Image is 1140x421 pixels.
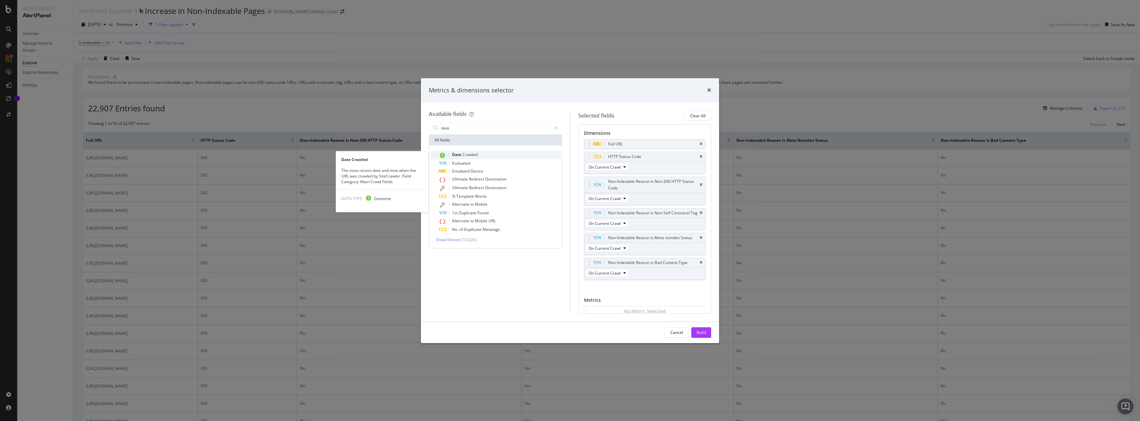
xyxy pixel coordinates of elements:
[700,155,703,159] div: times
[452,227,459,232] span: No.
[586,163,629,171] button: On Current Crawl
[471,168,483,174] span: Device
[475,218,488,224] span: Mobile
[707,86,711,95] div: times
[586,194,629,202] button: On Current Crawl
[670,330,683,335] div: Cancel
[684,110,711,121] button: Clear All
[700,211,703,215] div: times
[584,130,706,139] div: Dimensions
[336,157,428,162] div: Date Crawled
[483,227,500,232] span: Metatags
[624,308,666,315] div: No Metric Selected
[475,201,487,207] span: Mobile
[452,193,456,199] span: %
[700,183,703,187] div: times
[1117,398,1133,414] div: Open Intercom Messenger
[488,218,496,224] span: URL
[608,153,641,160] div: HTTP Status Code
[452,152,462,157] span: Date
[584,258,706,280] div: Non-Indexable Reason is Bad Content-TypetimesOn Current Crawl
[421,78,719,343] div: modal
[469,185,485,190] span: Redirect
[336,168,428,184] div: The most recent date and time when the URL was crawled by SiteCrawler. Field Category: Main Crawl...
[452,210,459,216] span: 1st
[578,112,614,120] div: Selected fields
[589,245,621,251] span: On Current Crawl
[700,261,703,265] div: times
[452,160,470,166] span: Evaluated
[691,327,711,338] button: Build
[700,236,703,240] div: times
[586,219,629,227] button: On Current Crawl
[665,327,689,338] button: Cancel
[485,176,506,182] span: Destination
[589,164,621,170] span: On Current Crawl
[589,221,621,226] span: On Current Crawl
[608,259,688,266] div: Non-Indexable Reason is Bad Content-Type
[697,330,706,335] div: Build
[429,86,514,95] div: Metrics & dimensions selector
[429,110,467,118] div: Available fields
[586,244,629,252] button: On Current Crawl
[459,227,464,232] span: of
[477,210,488,216] span: Found
[461,237,477,242] span: ( 10 / 226 )
[584,233,706,255] div: Non-Indexable Reason is Meta noindex StatustimesOn Current Crawl
[459,210,477,216] span: Duplicate
[456,193,475,199] span: Template
[464,227,483,232] span: Duplicate
[584,208,706,230] div: Non-Indexable Reason is Non-Self Canonical TagtimesOn Current Crawl
[440,123,551,133] input: Search by field name
[690,113,706,119] div: Clear All
[608,210,698,216] div: Non-Indexable Reason is Non-Self Canonical Tag
[452,168,471,174] span: Emulated
[584,297,706,306] div: Metrics
[589,196,621,201] span: On Current Crawl
[429,135,562,145] div: All fields
[452,185,469,190] span: Ultimate
[470,201,475,207] span: to
[584,152,706,174] div: HTTP Status CodetimesOn Current Crawl
[584,139,706,149] div: Full URLtimes
[700,142,703,146] div: times
[586,269,629,277] button: On Current Crawl
[452,201,470,207] span: Alternate
[608,141,623,147] div: Full URL
[452,218,470,224] span: Alternate
[452,176,469,182] span: Ultimate
[475,193,487,199] span: Words
[469,176,485,182] span: Redirect
[485,185,506,190] span: Destination
[608,235,692,241] div: Non-Indexable Reason is Meta noindex Status
[470,218,475,224] span: to
[584,177,706,205] div: Non-Indexable Reason is Non-200 HTTP Status CodetimesOn Current Crawl
[462,152,478,157] span: Crawled
[436,237,460,242] span: Show 10 more
[608,178,699,191] div: Non-Indexable Reason is Non-200 HTTP Status Code
[589,270,621,276] span: On Current Crawl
